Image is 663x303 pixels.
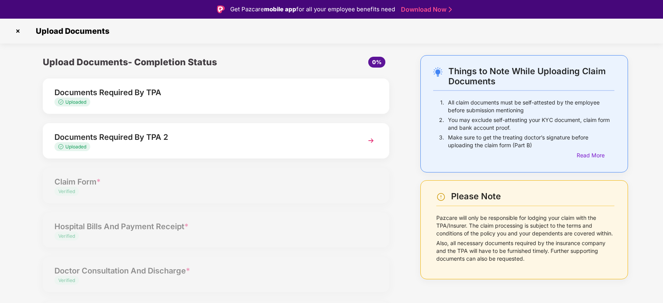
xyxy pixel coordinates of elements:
div: Documents Required By TPA [54,86,350,99]
img: svg+xml;base64,PHN2ZyBpZD0iQ3Jvc3MtMzJ4MzIiIHhtbG5zPSJodHRwOi8vd3d3LnczLm9yZy8yMDAwL3N2ZyIgd2lkdG... [12,25,24,37]
p: 2. [439,116,444,132]
span: Uploaded [65,144,86,150]
div: Documents Required By TPA 2 [54,131,350,143]
p: All claim documents must be self-attested by the employee before submission mentioning [448,99,614,114]
img: svg+xml;base64,PHN2ZyB4bWxucz0iaHR0cDovL3d3dy53My5vcmcvMjAwMC9zdmciIHdpZHRoPSIxMy4zMzMiIGhlaWdodD... [58,144,65,149]
span: Upload Documents [28,26,113,36]
p: Make sure to get the treating doctor’s signature before uploading the claim form (Part B) [448,134,614,149]
img: svg+xml;base64,PHN2ZyB4bWxucz0iaHR0cDovL3d3dy53My5vcmcvMjAwMC9zdmciIHdpZHRoPSIxMy4zMzMiIGhlaWdodD... [58,99,65,104]
div: Get Pazcare for all your employee benefits need [230,5,395,14]
img: svg+xml;base64,PHN2ZyB4bWxucz0iaHR0cDovL3d3dy53My5vcmcvMjAwMC9zdmciIHdpZHRoPSIyNC4wOTMiIGhlaWdodD... [433,67,443,77]
img: Logo [217,5,225,13]
p: Pazcare will only be responsible for lodging your claim with the TPA/Insurer. The claim processin... [436,214,614,237]
p: You may exclude self-attesting your KYC document, claim form and bank account proof. [448,116,614,132]
div: Read More [577,151,614,160]
div: Please Note [451,191,614,202]
p: 1. [440,99,444,114]
a: Download Now [401,5,450,14]
p: 3. [439,134,444,149]
span: 0% [372,59,381,65]
div: Upload Documents- Completion Status [43,55,274,69]
strong: mobile app [264,5,296,13]
span: Uploaded [65,99,86,105]
img: svg+xml;base64,PHN2ZyBpZD0iV2FybmluZ18tXzI0eDI0IiBkYXRhLW5hbWU9Ildhcm5pbmcgLSAyNHgyNCIgeG1sbnM9Im... [436,192,446,202]
img: svg+xml;base64,PHN2ZyBpZD0iTmV4dCIgeG1sbnM9Imh0dHA6Ly93d3cudzMub3JnLzIwMDAvc3ZnIiB3aWR0aD0iMzYiIG... [364,134,378,148]
img: Stroke [449,5,452,14]
div: Things to Note While Uploading Claim Documents [448,66,615,86]
p: Also, all necessary documents required by the insurance company and the TPA will have to be furni... [436,239,614,263]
